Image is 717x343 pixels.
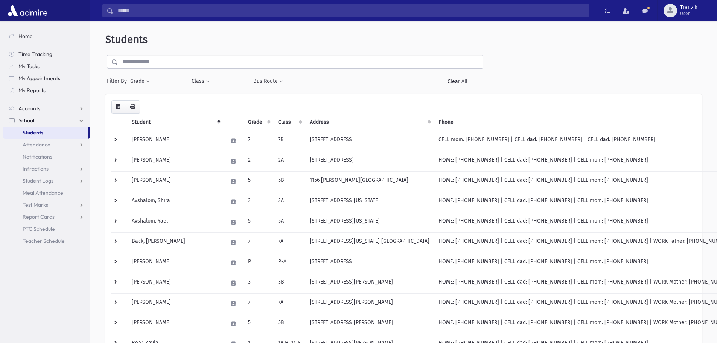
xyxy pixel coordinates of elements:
td: 5 [244,314,274,334]
td: 3 [244,273,274,293]
span: Students [23,129,43,136]
span: Infractions [23,165,49,172]
span: My Appointments [18,75,60,82]
button: Print [125,100,140,114]
td: [PERSON_NAME] [127,131,224,151]
td: 5 [244,171,274,192]
span: Traitzik [680,5,697,11]
td: 7A [274,293,305,314]
a: School [3,114,90,127]
a: Student Logs [3,175,90,187]
td: [STREET_ADDRESS] [305,151,434,171]
th: Address: activate to sort column ascending [305,114,434,131]
td: 5B [274,171,305,192]
td: P-A [274,253,305,273]
td: Avshalom, Shira [127,192,224,212]
a: Students [3,127,88,139]
button: Bus Route [253,75,283,88]
a: My Appointments [3,72,90,84]
td: 5 [244,212,274,232]
span: School [18,117,34,124]
span: Student Logs [23,177,53,184]
td: P [244,253,274,273]
span: Home [18,33,33,40]
span: Teacher Schedule [23,238,65,244]
td: [STREET_ADDRESS][US_STATE] [305,192,434,212]
td: 3B [274,273,305,293]
td: [PERSON_NAME] [127,293,224,314]
th: Student: activate to sort column descending [127,114,224,131]
input: Search [113,4,589,17]
td: [PERSON_NAME] [127,171,224,192]
button: CSV [111,100,125,114]
td: [STREET_ADDRESS][PERSON_NAME] [305,273,434,293]
span: My Reports [18,87,46,94]
td: Avshalom, Yael [127,212,224,232]
td: 5A [274,212,305,232]
a: Test Marks [3,199,90,211]
a: Meal Attendance [3,187,90,199]
td: [PERSON_NAME] [127,253,224,273]
td: 2A [274,151,305,171]
span: Attendance [23,141,50,148]
a: Clear All [431,75,483,88]
a: Teacher Schedule [3,235,90,247]
td: [STREET_ADDRESS][PERSON_NAME] [305,293,434,314]
a: PTC Schedule [3,223,90,235]
td: [STREET_ADDRESS][PERSON_NAME] [305,314,434,334]
td: 7 [244,131,274,151]
a: Home [3,30,90,42]
td: 7B [274,131,305,151]
a: Attendance [3,139,90,151]
td: 2 [244,151,274,171]
td: 7 [244,293,274,314]
button: Class [191,75,210,88]
a: My Reports [3,84,90,96]
th: Class: activate to sort column ascending [274,114,305,131]
span: PTC Schedule [23,226,55,232]
span: My Tasks [18,63,40,70]
td: [STREET_ADDRESS][US_STATE] [305,212,434,232]
img: AdmirePro [6,3,49,18]
span: Time Tracking [18,51,52,58]
span: Accounts [18,105,40,112]
span: User [680,11,697,17]
th: Grade: activate to sort column ascending [244,114,274,131]
a: Report Cards [3,211,90,223]
button: Grade [130,75,150,88]
a: Infractions [3,163,90,175]
span: Report Cards [23,213,55,220]
a: My Tasks [3,60,90,72]
td: 5B [274,314,305,334]
td: [PERSON_NAME] [127,314,224,334]
td: [PERSON_NAME] [127,151,224,171]
td: [STREET_ADDRESS][US_STATE] [GEOGRAPHIC_DATA] [305,232,434,253]
a: Notifications [3,151,90,163]
td: Back, [PERSON_NAME] [127,232,224,253]
td: 1156 [PERSON_NAME][GEOGRAPHIC_DATA] [305,171,434,192]
td: 7 [244,232,274,253]
span: Meal Attendance [23,189,63,196]
a: Time Tracking [3,48,90,60]
td: [STREET_ADDRESS] [305,131,434,151]
td: 3A [274,192,305,212]
td: 7A [274,232,305,253]
td: [STREET_ADDRESS] [305,253,434,273]
span: Test Marks [23,201,48,208]
td: [PERSON_NAME] [127,273,224,293]
span: Filter By [107,77,130,85]
span: Notifications [23,153,52,160]
span: Students [105,33,148,46]
a: Accounts [3,102,90,114]
td: 3 [244,192,274,212]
